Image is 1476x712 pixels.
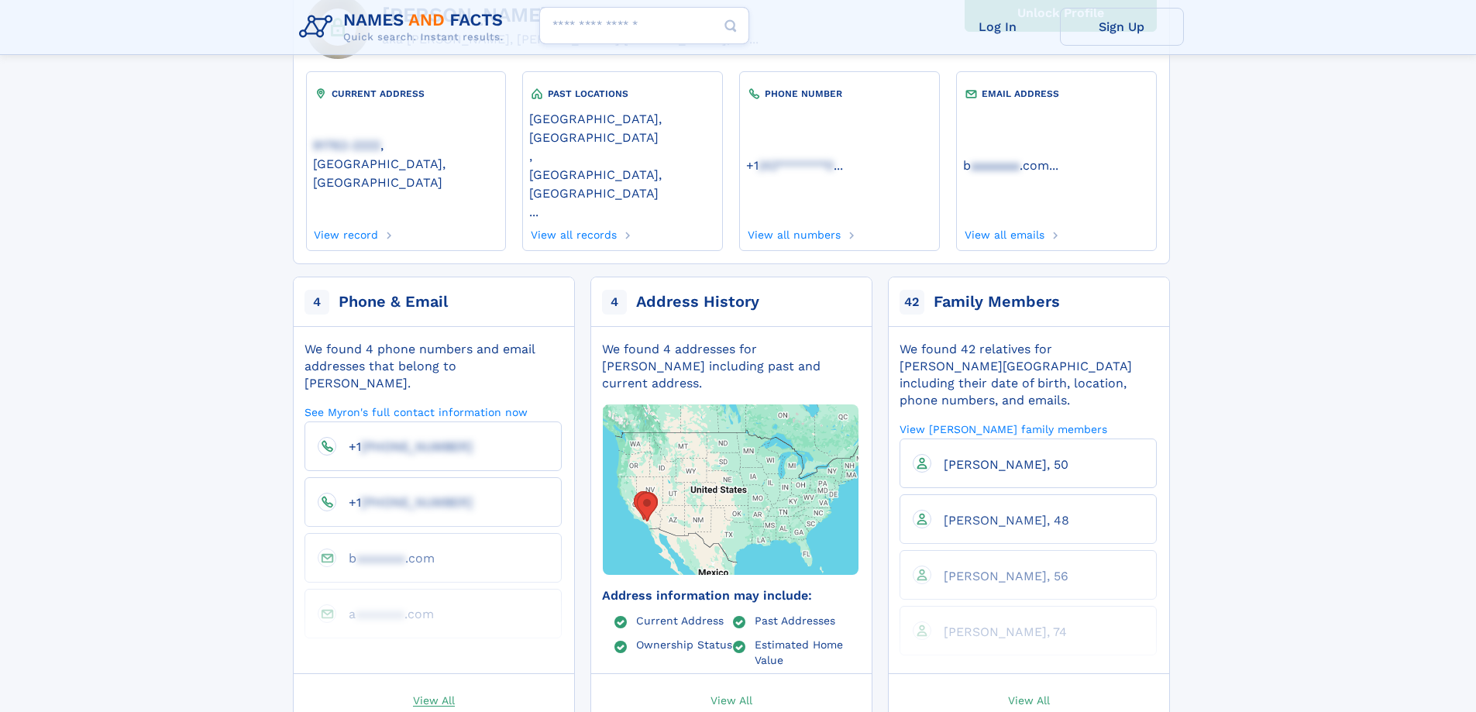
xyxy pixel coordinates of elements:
a: [PERSON_NAME], 56 [931,568,1068,583]
button: Search Button [712,7,749,45]
a: View all numbers [746,224,841,241]
div: Family Members [934,291,1060,313]
a: View [PERSON_NAME] family members [900,421,1107,436]
a: baaaaaaa.com [336,550,435,565]
img: Map with markers on addresses Myron W Bland [498,296,963,683]
span: View All [1008,693,1050,707]
span: aaaaaaa [971,158,1020,173]
span: aaaaaaa [356,551,405,566]
span: 4 [602,290,627,315]
span: [PHONE_NUMBER] [361,495,473,510]
a: View record [313,224,379,241]
a: aaaaaaaa.com [336,606,434,621]
img: Logo Names and Facts [293,6,516,48]
span: aaaaaaa [356,607,404,621]
a: See Myron's full contact information now [304,404,528,419]
a: View all emails [963,224,1044,241]
a: Log In [936,8,1060,46]
a: ... [746,158,932,173]
div: We found 4 phone numbers and email addresses that belong to [PERSON_NAME]. [304,341,562,392]
span: [PERSON_NAME], 74 [944,624,1067,639]
span: 91762-2222 [313,138,380,153]
span: 4 [304,290,329,315]
span: View All [413,693,455,707]
div: PHONE NUMBER [746,86,932,101]
span: View All [710,693,752,707]
div: Phone & Email [339,291,448,313]
a: 91762-2222, [GEOGRAPHIC_DATA], [GEOGRAPHIC_DATA] [313,136,499,190]
a: Sign Up [1060,8,1184,46]
a: baaaaaaa.com [963,157,1049,173]
div: Address History [636,291,759,313]
div: CURRENT ADDRESS [313,86,499,101]
a: Past Addresses [755,614,835,626]
input: search input [539,7,749,44]
div: , [529,101,715,224]
span: [PHONE_NUMBER] [361,439,473,454]
a: View all records [529,224,617,241]
a: +1[PHONE_NUMBER] [336,494,473,509]
div: We found 42 relatives for [PERSON_NAME][GEOGRAPHIC_DATA] including their date of birth, location,... [900,341,1157,409]
span: [PERSON_NAME], 56 [944,569,1068,583]
div: Address information may include: [602,587,859,604]
a: [GEOGRAPHIC_DATA], [GEOGRAPHIC_DATA] [529,166,715,201]
span: 42 [900,290,924,315]
a: [PERSON_NAME], 48 [931,512,1069,527]
a: Estimated Home Value [755,638,859,666]
span: [PERSON_NAME], 48 [944,513,1069,528]
a: +1[PHONE_NUMBER] [336,439,473,453]
span: [PERSON_NAME], 50 [944,457,1068,472]
a: ... [529,205,715,219]
a: ... [963,158,1149,173]
a: Ownership Status [636,638,732,650]
div: We found 4 addresses for [PERSON_NAME] including past and current address. [602,341,859,392]
a: Current Address [636,614,724,626]
div: EMAIL ADDRESS [963,86,1149,101]
div: PAST LOCATIONS [529,86,715,101]
a: [PERSON_NAME], 50 [931,456,1068,471]
a: [PERSON_NAME], 74 [931,624,1067,638]
a: [GEOGRAPHIC_DATA], [GEOGRAPHIC_DATA] [529,110,715,145]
